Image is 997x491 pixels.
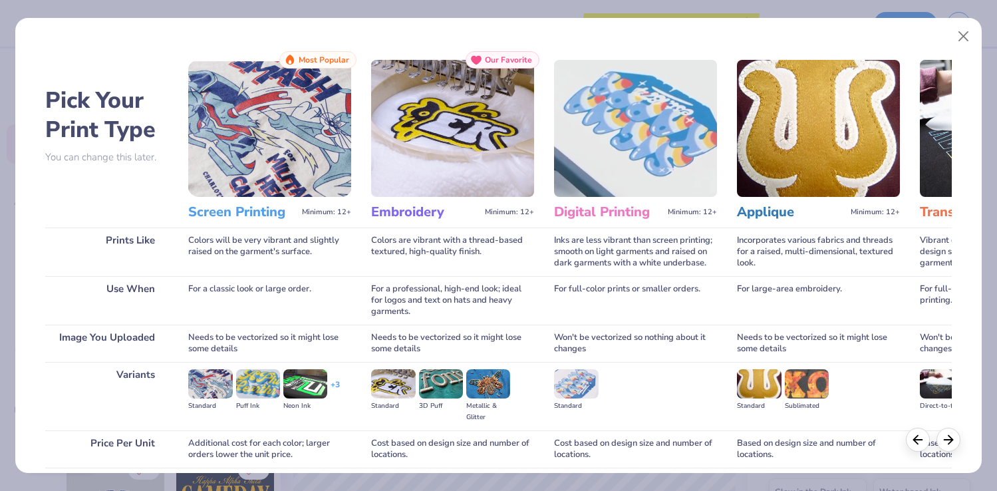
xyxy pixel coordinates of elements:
[371,228,534,276] div: Colors are vibrant with a thread-based textured, high-quality finish.
[188,276,351,325] div: For a classic look or large order.
[785,369,829,399] img: Sublimated
[283,401,327,412] div: Neon Ink
[737,228,900,276] div: Incorporates various fabrics and threads for a raised, multi-dimensional, textured look.
[785,401,829,412] div: Sublimated
[466,401,510,423] div: Metallic & Glitter
[188,369,232,399] img: Standard
[668,208,717,217] span: Minimum: 12+
[554,204,662,221] h3: Digital Printing
[371,60,534,197] img: Embroidery
[851,208,900,217] span: Minimum: 12+
[236,401,280,412] div: Puff Ink
[302,208,351,217] span: Minimum: 12+
[554,369,598,399] img: Standard
[371,401,415,412] div: Standard
[737,401,781,412] div: Standard
[466,369,510,399] img: Metallic & Glitter
[485,208,534,217] span: Minimum: 12+
[45,276,168,325] div: Use When
[371,325,534,362] div: Needs to be vectorized so it might lose some details
[737,204,845,221] h3: Applique
[371,430,534,468] div: Cost based on design size and number of locations.
[371,276,534,325] div: For a professional, high-end look; ideal for logos and text on hats and heavy garments.
[950,24,976,49] button: Close
[188,430,351,468] div: Additional cost for each color; larger orders lower the unit price.
[45,362,168,430] div: Variants
[737,369,781,399] img: Standard
[299,55,349,65] span: Most Popular
[45,325,168,362] div: Image You Uploaded
[485,55,532,65] span: Our Favorite
[45,228,168,276] div: Prints Like
[188,228,351,276] div: Colors will be very vibrant and slightly raised on the garment's surface.
[283,369,327,399] img: Neon Ink
[188,204,297,221] h3: Screen Printing
[45,430,168,468] div: Price Per Unit
[554,401,598,412] div: Standard
[737,325,900,362] div: Needs to be vectorized so it might lose some details
[554,325,717,362] div: Won't be vectorized so nothing about it changes
[188,60,351,197] img: Screen Printing
[45,152,168,163] p: You can change this later.
[554,430,717,468] div: Cost based on design size and number of locations.
[920,369,964,399] img: Direct-to-film
[554,276,717,325] div: For full-color prints or smaller orders.
[331,379,340,402] div: + 3
[737,60,900,197] img: Applique
[371,369,415,399] img: Standard
[419,369,463,399] img: 3D Puff
[371,204,480,221] h3: Embroidery
[737,276,900,325] div: For large-area embroidery.
[188,325,351,362] div: Needs to be vectorized so it might lose some details
[45,86,168,144] h2: Pick Your Print Type
[920,401,964,412] div: Direct-to-film
[554,60,717,197] img: Digital Printing
[188,401,232,412] div: Standard
[236,369,280,399] img: Puff Ink
[554,228,717,276] div: Inks are less vibrant than screen printing; smooth on light garments and raised on dark garments ...
[737,430,900,468] div: Based on design size and number of locations.
[419,401,463,412] div: 3D Puff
